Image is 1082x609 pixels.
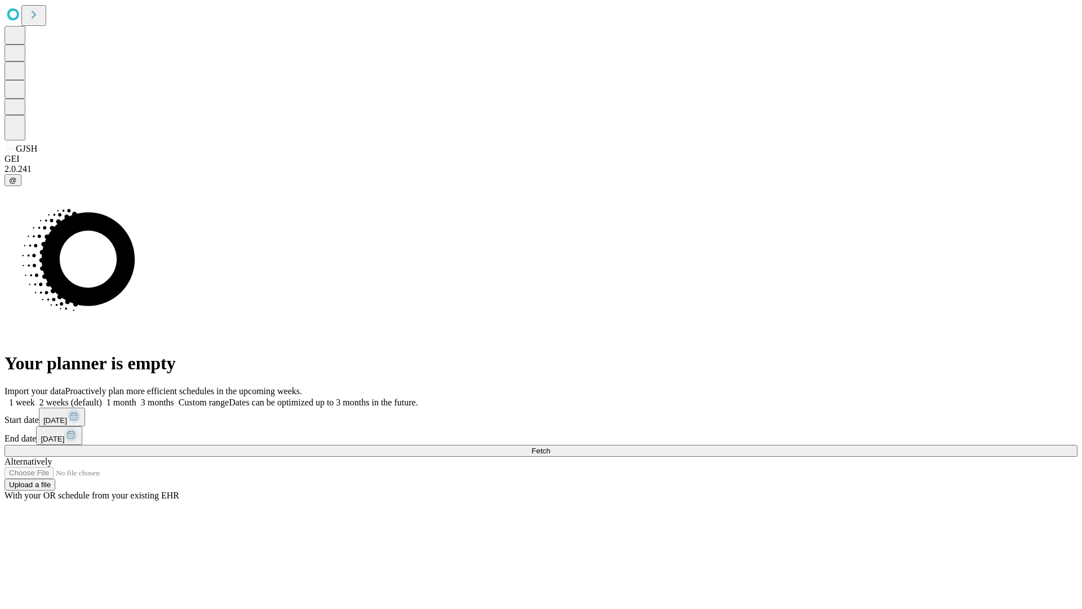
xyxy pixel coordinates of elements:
span: @ [9,176,17,184]
span: 1 month [107,398,136,407]
div: End date [5,426,1077,445]
span: 1 week [9,398,35,407]
span: Proactively plan more efficient schedules in the upcoming weeks. [65,386,302,396]
button: [DATE] [36,426,82,445]
button: @ [5,174,21,186]
div: Start date [5,408,1077,426]
div: 2.0.241 [5,164,1077,174]
button: Fetch [5,445,1077,457]
span: 2 weeks (default) [39,398,102,407]
div: GEI [5,154,1077,164]
span: Dates can be optimized up to 3 months in the future. [229,398,418,407]
span: Alternatively [5,457,52,466]
span: Custom range [179,398,229,407]
h1: Your planner is empty [5,353,1077,374]
span: [DATE] [41,435,64,443]
span: 3 months [141,398,174,407]
button: Upload a file [5,479,55,491]
span: GJSH [16,144,37,153]
span: Import your data [5,386,65,396]
span: With your OR schedule from your existing EHR [5,491,179,500]
button: [DATE] [39,408,85,426]
span: [DATE] [43,416,67,425]
span: Fetch [531,447,550,455]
